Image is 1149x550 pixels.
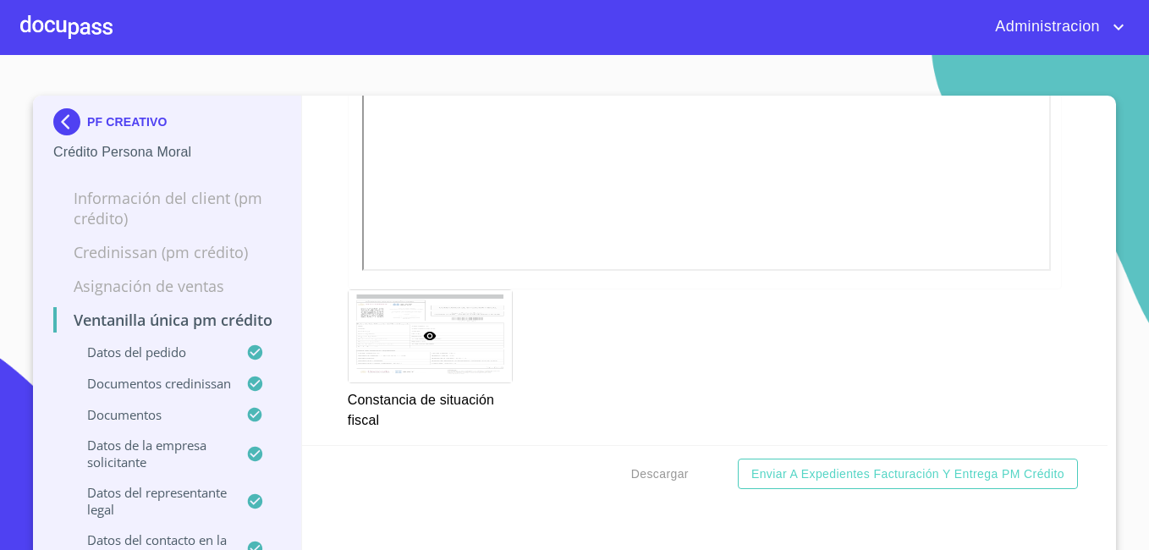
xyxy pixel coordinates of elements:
[87,115,168,129] p: PF CREATIVO
[53,108,87,135] img: Docupass spot blue
[53,310,281,330] p: Ventanilla única PM crédito
[751,464,1064,485] span: Enviar a Expedientes Facturación y Entrega PM crédito
[53,344,246,360] p: Datos del pedido
[53,188,281,228] p: Información del Client (PM crédito)
[982,14,1129,41] button: account of current user
[53,406,246,423] p: Documentos
[53,437,246,470] p: Datos de la empresa solicitante
[53,242,281,262] p: Credinissan (PM crédito)
[624,459,695,490] button: Descargar
[53,108,281,142] div: PF CREATIVO
[738,459,1078,490] button: Enviar a Expedientes Facturación y Entrega PM crédito
[631,464,689,485] span: Descargar
[982,14,1108,41] span: Administracion
[53,484,246,518] p: Datos del representante legal
[348,383,511,431] p: Constancia de situación fiscal
[53,276,281,296] p: Asignación de Ventas
[53,375,246,392] p: Documentos CrediNissan
[53,142,281,162] p: Crédito Persona Moral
